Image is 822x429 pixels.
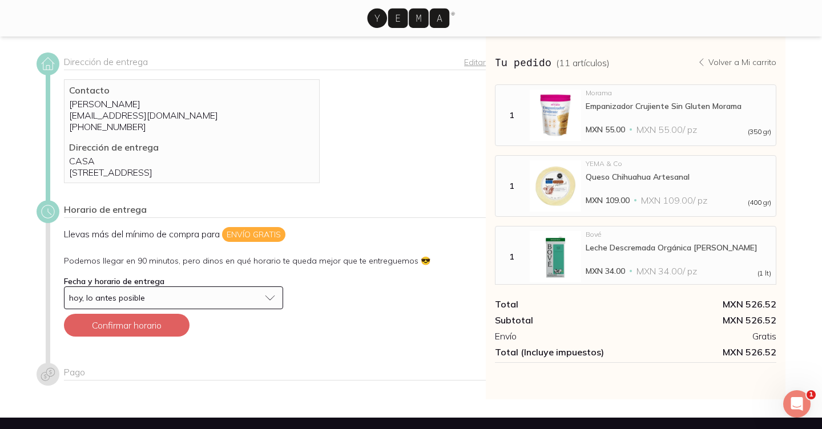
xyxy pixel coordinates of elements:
a: Editar [464,57,486,67]
p: Podemos llegar en 90 minutos, pero dinos en qué horario te queda mejor que te entreguemos [64,256,486,266]
span: Envío gratis [222,227,285,242]
span: MXN 34.00 [586,265,625,277]
div: 1 [498,181,525,191]
p: [PERSON_NAME] [69,98,315,110]
div: 1 [498,110,525,120]
span: MXN 34.00 / pz [636,265,697,277]
div: Queso Chihuahua Artesanal [586,172,771,182]
button: Confirmar horario [64,314,190,337]
div: Morama [586,90,771,96]
p: Volver a Mi carrito [708,57,776,67]
span: 1 [807,390,816,399]
p: Dirección de entrega [69,141,315,153]
div: MXN 526.52 [636,298,776,310]
div: 1 [498,252,525,262]
span: ( 11 artículos ) [556,57,610,68]
p: [STREET_ADDRESS] [69,167,315,178]
div: Total [495,298,635,310]
iframe: Intercom live chat [783,390,811,418]
div: Gratis [636,330,776,342]
span: (1 lt) [757,270,771,277]
span: MXN 109.00 / pz [641,195,707,206]
div: Dirección de entrega [64,56,486,70]
span: MXN 526.52 [636,346,776,358]
p: Contacto [69,84,315,96]
p: [PHONE_NUMBER] [69,121,315,132]
div: Envío [495,330,635,342]
span: (350 gr) [748,128,771,135]
div: Total (Incluye impuestos) [495,346,635,358]
div: Horario de entrega [64,204,486,218]
span: MXN 55.00 / pz [636,124,697,135]
p: [EMAIL_ADDRESS][DOMAIN_NAME] [69,110,315,121]
span: MXN 55.00 [586,124,625,135]
img: Leche Descremada Orgánica Bové [530,231,581,282]
img: Empanizador Crujiente Sin Gluten Morama [530,90,581,141]
p: CASA [69,155,315,167]
span: hoy, lo antes posible [69,293,145,303]
div: Subtotal [495,314,635,326]
h3: Tu pedido [495,55,610,70]
div: Leche Descremada Orgánica [PERSON_NAME] [586,242,771,253]
span: Sunglass [421,256,430,266]
div: Bové [586,231,771,238]
div: Empanizador Crujiente Sin Gluten Morama [586,101,771,111]
button: hoy, lo antes posible [64,286,283,309]
label: Fecha y horario de entrega [64,276,164,286]
div: MXN 526.52 [636,314,776,326]
span: MXN 109.00 [586,195,630,206]
div: YEMA & Co [586,160,771,167]
p: Llevas más del mínimo de compra para [64,227,486,242]
a: Volver a Mi carrito [697,57,776,67]
div: Pago [64,366,486,381]
span: (400 gr) [748,199,771,206]
img: Queso Chihuahua Artesanal [530,160,581,212]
